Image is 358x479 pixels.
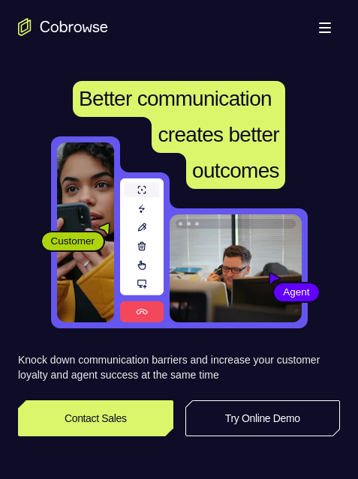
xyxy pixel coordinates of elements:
img: A customer holding their phone [57,142,114,322]
p: Knock down communication barriers and increase your customer loyalty and agent success at the sam... [18,352,340,382]
span: creates better [158,123,278,146]
a: Go to the home page [18,18,108,36]
img: A series of tools used in co-browsing sessions [120,178,164,322]
a: Contact Sales [18,400,173,436]
span: Better communication [79,87,272,110]
img: A customer support agent talking on the phone [170,214,302,322]
a: Try Online Demo [185,400,341,436]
